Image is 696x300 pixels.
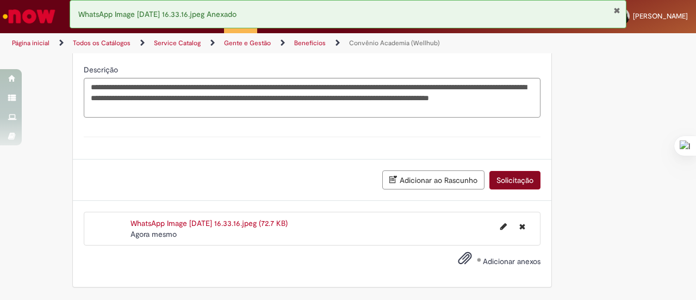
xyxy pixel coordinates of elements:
[382,170,484,189] button: Adicionar ao Rascunho
[513,218,532,235] button: Excluir WhatsApp Image 2025-09-30 at 16.33.16.jpeg
[1,5,57,27] img: ServiceNow
[130,229,177,239] time: 30/09/2025 16:38:04
[84,65,120,75] span: Descrição
[349,39,440,47] a: Convênio Academia (Wellhub)
[154,39,201,47] a: Service Catalog
[73,39,130,47] a: Todos os Catálogos
[494,218,513,235] button: Editar nome de arquivo WhatsApp Image 2025-09-30 at 16.33.16.jpeg
[84,78,540,118] textarea: Descrição
[633,11,688,21] span: [PERSON_NAME]
[294,39,326,47] a: Benefícios
[78,9,237,19] span: WhatsApp Image [DATE] 16.33.16.jpeg Anexado
[130,218,288,228] a: WhatsApp Image [DATE] 16.33.16.jpeg (72.7 KB)
[483,256,540,266] span: Adicionar anexos
[613,6,620,15] button: Fechar Notificação
[130,229,177,239] span: Agora mesmo
[455,248,475,273] button: Adicionar anexos
[224,39,271,47] a: Gente e Gestão
[8,33,456,53] ul: Trilhas de página
[489,171,540,189] button: Solicitação
[12,39,49,47] a: Página inicial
